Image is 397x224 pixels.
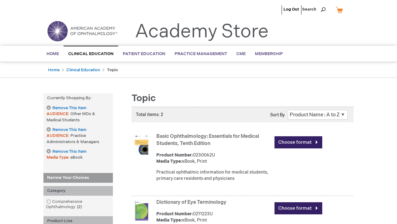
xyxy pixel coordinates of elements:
span: Membership [255,51,283,56]
a: Choose format [274,202,322,214]
label: Sort By [270,112,285,118]
a: Basic Ophthalmology: Essentials for Medical Students, Tenth Edition [156,133,259,147]
a: Clinical Education [66,68,100,72]
strong: Product Number: [156,152,193,158]
span: 2 [75,204,83,209]
span: AUDIENCE [47,133,70,138]
a: Academy Store [135,21,269,43]
span: Practice Administrators & Managers [47,133,99,144]
strong: Topic [107,68,118,72]
a: Remove This Item [47,149,86,154]
span: Search [302,3,326,16]
span: Total items: 2 [136,112,163,117]
span: Media Type [47,155,70,160]
strong: Narrow Your Choices [43,173,113,183]
strong: Currently Shopping by: [43,93,113,103]
span: Clinical Education [68,51,114,56]
a: Clinical Education [64,46,118,62]
strong: Media Type: [156,217,182,223]
span: Practice Management [175,51,227,56]
a: Dictionary of Eye Terminology [156,199,226,205]
a: Comprehensive Ophthalmology2 [45,199,111,210]
span: Home [47,51,59,56]
div: Category [43,186,113,196]
span: eBook [70,155,83,160]
img: Dictionary of Eye Terminology [132,201,151,221]
a: Home [48,68,60,72]
div: 0230062U eBook, Print [156,152,271,165]
span: Other MDs & Medical Students [47,111,95,123]
span: Remove This Item [52,149,87,155]
a: CME [232,46,250,62]
a: Choose format [274,136,322,148]
span: Remove This Item [52,105,87,111]
span: CME [236,51,246,56]
span: Topic [132,93,156,104]
a: Remove This Item [47,127,86,133]
a: Patient Education [118,46,170,62]
div: Practical ophthalmic information for medical students, primary care residents and physicians [156,169,271,182]
div: 0211223U eBook, Print [156,211,271,223]
img: Basic Ophthalmology: Essentials for Medical Students, Tenth Edition [132,135,151,155]
a: Membership [250,46,288,62]
span: Patient Education [123,51,165,56]
strong: Product Number: [156,211,193,217]
span: Remove This Item [52,127,87,133]
span: AUDIENCE [47,111,70,116]
strong: Media Type: [156,159,182,164]
a: Practice Management [170,46,232,62]
a: Log Out [283,7,299,12]
a: Remove This Item [47,105,86,111]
